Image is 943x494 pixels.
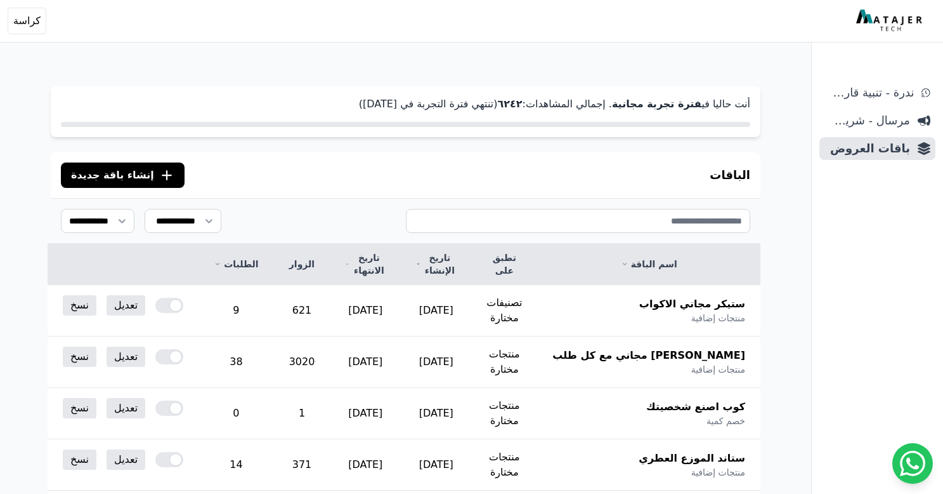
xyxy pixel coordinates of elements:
td: 0 [198,388,273,439]
td: [DATE] [401,337,471,388]
td: [DATE] [330,337,401,388]
a: نسخ [63,398,96,418]
a: نسخ [63,450,96,470]
td: 38 [198,337,273,388]
th: الزوار [274,244,330,285]
td: [DATE] [401,388,471,439]
td: [DATE] [330,285,401,337]
td: 621 [274,285,330,337]
span: كوب اصنع شخصيتك [646,399,745,415]
td: منتجات مختارة [471,337,537,388]
img: MatajerTech Logo [856,10,925,32]
strong: ٦٢٤٢ [497,98,522,110]
td: منتجات مختارة [471,439,537,491]
th: تطبق على [471,244,537,285]
a: اسم الباقة [552,258,745,270]
a: تعديل [107,450,145,470]
td: [DATE] [330,439,401,491]
span: ستيكر مجاني الاكواب [639,297,745,312]
a: تاريخ الإنشاء [416,251,456,277]
a: نسخ [63,295,96,316]
td: 1 [274,388,330,439]
td: منتجات مختارة [471,388,537,439]
span: باقات العروض [824,140,910,157]
a: نسخ [63,347,96,367]
span: منتجات إضافية [691,312,745,324]
span: إنشاء باقة جديدة [71,168,154,183]
td: 371 [274,439,330,491]
a: تعديل [107,295,145,316]
td: 9 [198,285,273,337]
span: كراسة [13,13,41,29]
span: ندرة - تنبية قارب علي النفاذ [824,84,914,102]
span: منتجات إضافية [691,466,745,479]
button: إنشاء باقة جديدة [61,163,185,188]
a: تعديل [107,347,145,367]
td: 3020 [274,337,330,388]
span: منتجات إضافية [691,363,745,376]
span: [PERSON_NAME] مجاني مع كل طلب [552,348,745,363]
span: مرسال - شريط دعاية [824,112,910,130]
td: [DATE] [330,388,401,439]
td: [DATE] [401,439,471,491]
p: أنت حاليا في . إجمالي المشاهدات: (تنتهي فترة التجربة في [DATE]) [61,97,750,112]
span: خصم كمية [706,415,745,427]
strong: فترة تجربة مجانية [612,98,701,110]
span: ستاند الموزع العطري [639,451,745,466]
h3: الباقات [710,166,750,184]
td: 14 [198,439,273,491]
a: الطلبات [214,258,258,270]
td: [DATE] [401,285,471,337]
button: كراسة [8,8,46,34]
td: تصنيفات مختارة [471,285,537,337]
a: تاريخ الانتهاء [345,251,386,277]
a: تعديل [107,398,145,418]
